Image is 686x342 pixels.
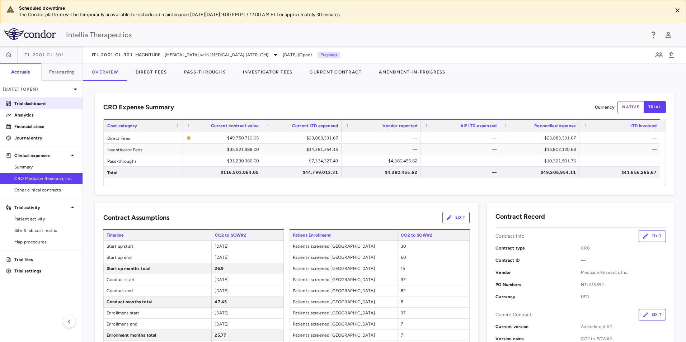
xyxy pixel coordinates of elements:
div: — [586,132,657,144]
p: Version name [495,336,581,342]
span: CRO Medpace Research, Inc. [14,175,77,182]
button: Pass-Throughs [175,63,234,81]
span: Patients screened [GEOGRAPHIC_DATA] [290,319,398,329]
span: CO2 to SOW#2 [581,336,666,342]
span: 82 [401,288,406,293]
span: Patients screened [GEOGRAPHIC_DATA] [290,296,398,307]
span: Current LTD expensed [292,123,338,128]
h6: Contract Record [495,212,545,222]
span: 7 [401,333,403,338]
p: Trial files [14,256,77,263]
span: 47.45 [215,299,227,304]
span: Timeline [103,230,212,241]
p: PO Numbers [495,281,581,288]
span: Conduct months total [104,296,211,307]
p: Trial settings [14,268,77,274]
button: Overview [83,63,127,81]
span: Enrollment end [104,319,211,329]
span: [DATE] [215,244,229,249]
h6: Accruals [11,69,30,75]
span: Start up end [104,252,211,263]
span: 8 [401,299,403,304]
span: 25.77 [215,333,226,338]
span: Patient Enrollment [290,230,398,241]
span: CO2 to SOW#2 [212,230,284,241]
div: $10,321,501.76 [507,155,576,167]
button: Investigator Fees [234,63,301,81]
span: [DATE] (Open) [283,52,312,58]
div: Investigator Fees [104,144,183,155]
span: USD [581,294,666,300]
span: ITL-2001-CL-301 [92,52,132,58]
div: Pass-throughs [104,155,183,166]
div: $49,750,710.05 [194,132,259,144]
span: Patients screened [GEOGRAPHIC_DATA] [290,252,398,263]
span: Patients screened [GEOGRAPHIC_DATA] [290,241,398,252]
button: trial [644,101,666,113]
p: Currency [595,104,615,110]
span: Enrollment start [104,308,211,318]
div: $49,206,954.11 [507,167,576,178]
p: Preparer [318,52,340,58]
span: Conduct start [104,274,211,285]
span: [DATE] [215,288,229,293]
span: Medpace Research, Inc. [581,269,666,276]
span: Patients screened [GEOGRAPHIC_DATA] [290,308,398,318]
div: — [586,155,657,167]
button: Direct Fees [127,63,175,81]
span: Amendment #2 [581,323,666,330]
div: $7,334,327.49 [269,155,338,167]
div: $31,230,366.00 [189,155,259,167]
div: — [427,155,497,167]
h6: CRO Expense Summary [103,103,174,112]
button: Close [672,5,683,16]
span: Reconciled expense [534,123,576,128]
span: NTLA15894 [581,281,666,288]
span: Start up start [104,241,211,252]
span: Conduct end [104,285,211,296]
p: Currency [495,294,581,300]
p: Analytics [14,112,77,118]
span: CRO [581,245,666,251]
span: 26.9 [215,266,224,271]
div: $41,656,265.67 [586,167,657,178]
div: — [427,132,497,144]
span: Other clinical contracts [14,187,77,193]
div: $23,083,331.67 [269,132,338,144]
span: Patients screened [GEOGRAPHIC_DATA] [290,330,398,341]
span: [DATE] [215,277,229,282]
span: Cost category [107,123,137,128]
div: — [348,144,417,155]
div: — [586,144,657,155]
span: Map procedures [14,239,77,245]
span: ITL-2001-CL-301 [23,52,64,58]
button: Edit [442,212,470,223]
p: Financial close [14,123,77,130]
span: AIP LTD expensed [460,123,497,128]
span: The contract record and uploaded budget values do not match. Please review the contract record an... [187,133,259,143]
div: — [427,144,497,155]
div: $116,503,064.05 [189,167,259,178]
p: Trial activity [14,204,68,211]
h6: Forecasting [49,69,75,75]
div: Total [104,167,183,178]
div: — [348,132,417,144]
p: Contract Info [495,233,525,239]
div: Intellia Therapeutics [66,29,644,40]
span: [DATE] [215,310,229,315]
span: Summary [14,164,77,170]
p: Current version [495,323,581,330]
p: Current Contract [495,312,531,318]
p: The Condor platform will be temporarily unavailable for scheduled maintenance [DATE][DATE] 9:00 P... [19,11,666,18]
span: 37 [401,277,405,282]
span: 7 [401,322,403,327]
span: CO2 to SOW#2 [398,230,470,241]
span: Patients screened [GEOGRAPHIC_DATA] [290,274,398,285]
span: Patients screened [GEOGRAPHIC_DATA] [290,285,398,296]
div: $23,083,331.67 [507,132,576,144]
img: logo-full-SnFGN8VE.png [4,28,56,40]
div: $44,799,013.31 [269,167,338,178]
div: $4,380,455.62 [348,167,417,178]
div: — [427,167,497,178]
div: Direct Fees [104,132,183,143]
